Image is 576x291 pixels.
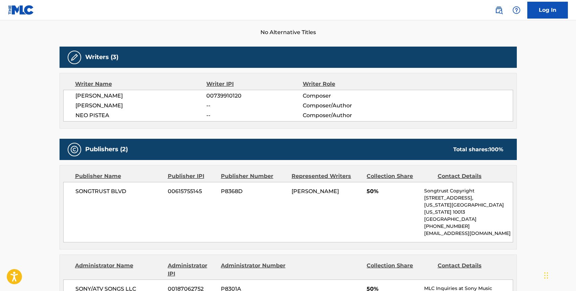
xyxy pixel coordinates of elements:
div: Contact Details [438,262,503,278]
div: Publisher Number [221,172,286,180]
div: Administrator Number [221,262,286,278]
span: 50% [367,187,419,195]
div: Writer Role [303,80,390,88]
a: Public Search [492,3,506,17]
a: Log In [527,2,568,19]
h5: Writers (3) [85,53,118,61]
img: help [512,6,521,14]
div: Writer Name [75,80,207,88]
img: Publishers [70,145,78,154]
span: Composer/Author [303,102,390,110]
div: Contact Details [438,172,503,180]
span: -- [206,111,302,120]
p: [GEOGRAPHIC_DATA] [424,216,512,223]
div: Collection Share [367,262,432,278]
div: Publisher Name [75,172,163,180]
div: Administrator IPI [168,262,216,278]
span: [PERSON_NAME] [75,92,207,100]
p: [PHONE_NUMBER] [424,223,512,230]
span: 100 % [489,146,503,153]
p: Songtrust Copyright [424,187,512,194]
h5: Publishers (2) [85,145,128,153]
p: [STREET_ADDRESS], [424,194,512,202]
span: SONGTRUST BLVD [75,187,163,195]
div: Total shares: [453,145,503,154]
img: search [495,6,503,14]
span: [PERSON_NAME] [75,102,207,110]
span: 00739910120 [206,92,302,100]
div: Collection Share [367,172,432,180]
div: Administrator Name [75,262,163,278]
img: Writers [70,53,78,61]
div: Represented Writers [292,172,362,180]
span: NEO PISTEA [75,111,207,120]
div: Writer IPI [206,80,303,88]
img: MLC Logo [8,5,34,15]
span: Composer/Author [303,111,390,120]
p: [EMAIL_ADDRESS][DOMAIN_NAME] [424,230,512,237]
iframe: Chat Widget [542,259,576,291]
div: Help [510,3,523,17]
p: [US_STATE][GEOGRAPHIC_DATA][US_STATE] 10013 [424,202,512,216]
span: [PERSON_NAME] [292,188,339,194]
span: No Alternative Titles [60,28,517,36]
span: Composer [303,92,390,100]
span: -- [206,102,302,110]
span: 00615755145 [168,187,216,195]
div: Drag [544,265,548,286]
div: Publisher IPI [168,172,216,180]
span: P8368D [221,187,286,195]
